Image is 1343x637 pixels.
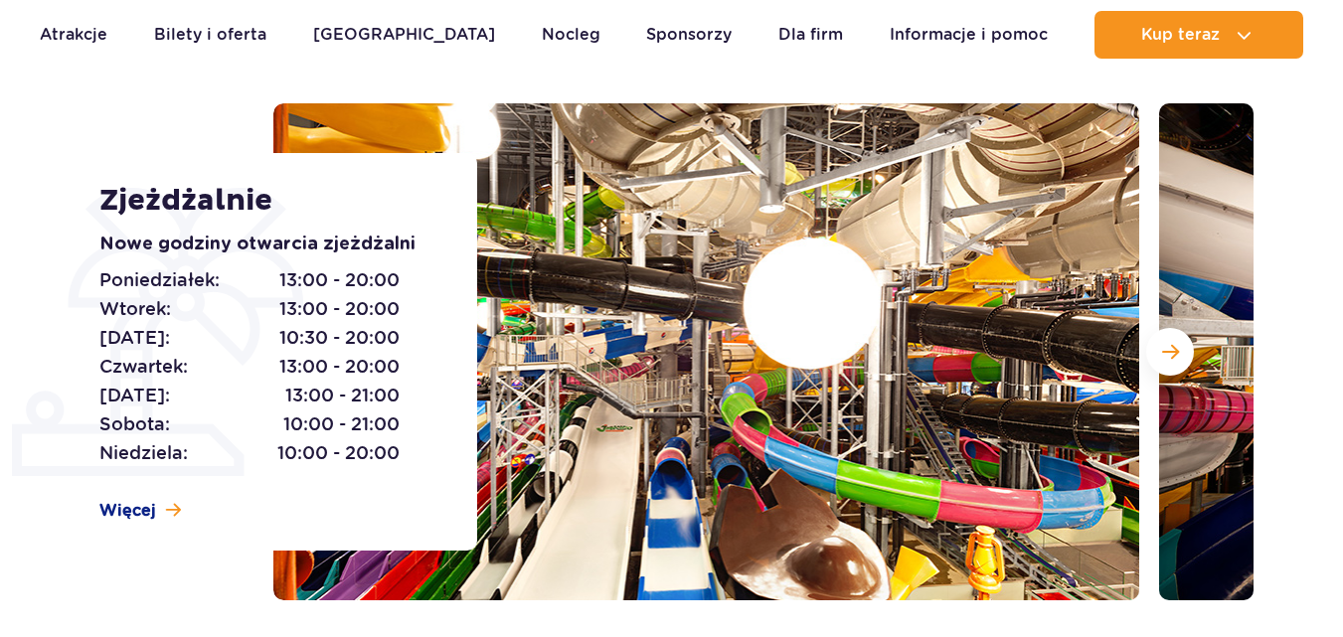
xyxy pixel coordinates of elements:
[279,295,400,323] span: 13:00 - 20:00
[99,439,188,467] span: Niedziela:
[1141,26,1220,44] span: Kup teraz
[99,410,170,438] span: Sobota:
[99,231,432,258] p: Nowe godziny otwarcia zjeżdżalni
[99,353,188,381] span: Czwartek:
[40,11,107,59] a: Atrakcje
[890,11,1048,59] a: Informacje i pomoc
[285,382,400,409] span: 13:00 - 21:00
[154,11,266,59] a: Bilety i oferta
[283,410,400,438] span: 10:00 - 21:00
[1146,328,1194,376] button: Następny slajd
[279,324,400,352] span: 10:30 - 20:00
[99,266,220,294] span: Poniedziałek:
[279,353,400,381] span: 13:00 - 20:00
[277,439,400,467] span: 10:00 - 20:00
[99,295,171,323] span: Wtorek:
[99,500,156,522] span: Więcej
[646,11,732,59] a: Sponsorzy
[1094,11,1303,59] button: Kup teraz
[279,266,400,294] span: 13:00 - 20:00
[99,382,170,409] span: [DATE]:
[313,11,495,59] a: [GEOGRAPHIC_DATA]
[99,324,170,352] span: [DATE]:
[99,500,181,522] a: Więcej
[99,183,432,219] h1: Zjeżdżalnie
[778,11,843,59] a: Dla firm
[542,11,600,59] a: Nocleg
